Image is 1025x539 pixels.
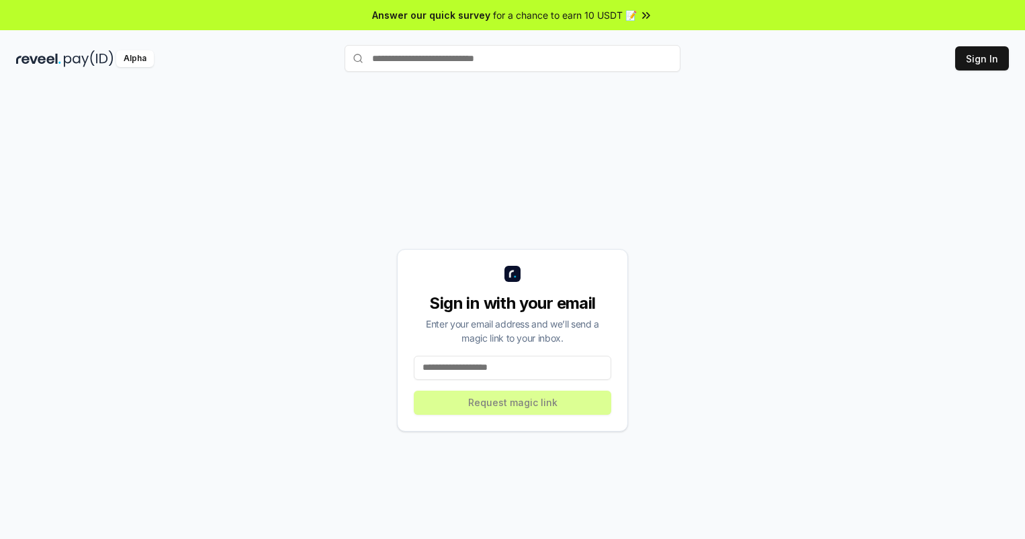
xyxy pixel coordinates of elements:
div: Enter your email address and we’ll send a magic link to your inbox. [414,317,611,345]
img: logo_small [504,266,521,282]
div: Alpha [116,50,154,67]
img: pay_id [64,50,114,67]
div: Sign in with your email [414,293,611,314]
img: reveel_dark [16,50,61,67]
button: Sign In [955,46,1009,70]
span: for a chance to earn 10 USDT 📝 [493,8,637,22]
span: Answer our quick survey [372,8,490,22]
